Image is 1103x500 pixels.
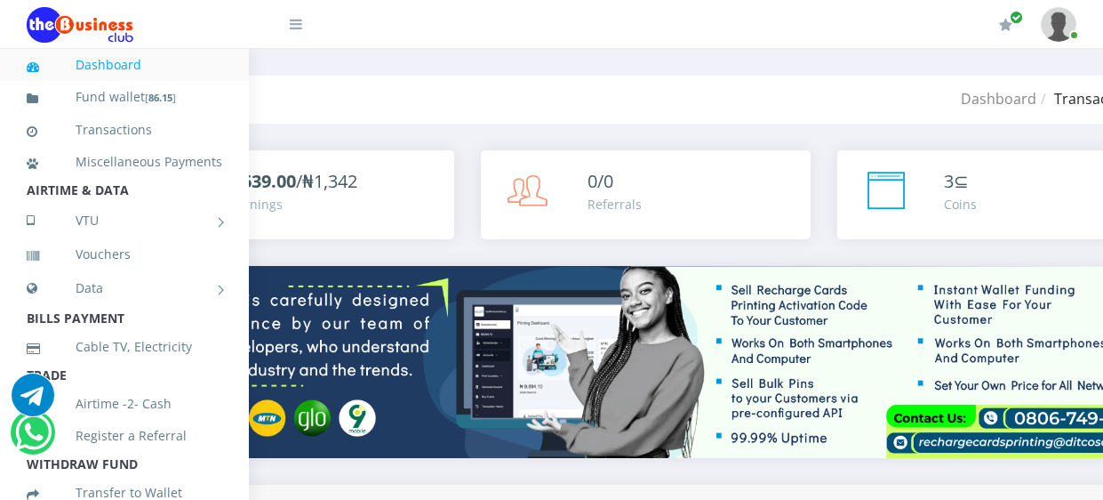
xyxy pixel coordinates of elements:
[148,91,172,104] b: 86.15
[961,89,1036,109] a: Dashboard
[1041,7,1076,42] img: User
[50,28,87,43] div: v 4.0.25
[27,44,222,85] a: Dashboard
[28,46,43,60] img: website_grey.svg
[999,18,1012,32] i: Renew/Upgrade Subscription
[28,28,43,43] img: logo_orange.svg
[48,103,62,117] img: tab_domain_overview_orange.svg
[230,195,357,214] div: Earnings
[27,234,222,275] a: Vouchers
[481,150,811,239] a: 0/0 Referrals
[145,91,176,104] small: [ ]
[944,169,954,193] span: 3
[27,266,222,310] a: Data
[124,150,454,239] a: ₦639.00/₦1,342 Earnings
[27,198,222,243] a: VTU
[27,109,222,150] a: Transactions
[230,169,357,193] span: /₦1,342
[944,168,977,195] div: ⊆
[587,195,642,214] div: Referrals
[15,424,52,454] a: Chat for support
[230,169,296,193] b: ₦639.00
[27,7,133,43] img: Logo
[177,103,191,117] img: tab_keywords_by_traffic_grey.svg
[944,195,977,214] div: Coins
[27,77,222,118] a: Fund wallet[86.15]
[587,169,613,193] span: 0/0
[27,383,222,424] a: Airtime -2- Cash
[68,105,159,117] div: Domain Overview
[46,46,196,60] div: Domain: [DOMAIN_NAME]
[27,415,222,456] a: Register a Referral
[1010,11,1023,24] span: Renew/Upgrade Subscription
[27,327,222,367] a: Cable TV, Electricity
[12,387,54,416] a: Chat for support
[196,105,300,117] div: Keywords by Traffic
[27,141,222,182] a: Miscellaneous Payments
